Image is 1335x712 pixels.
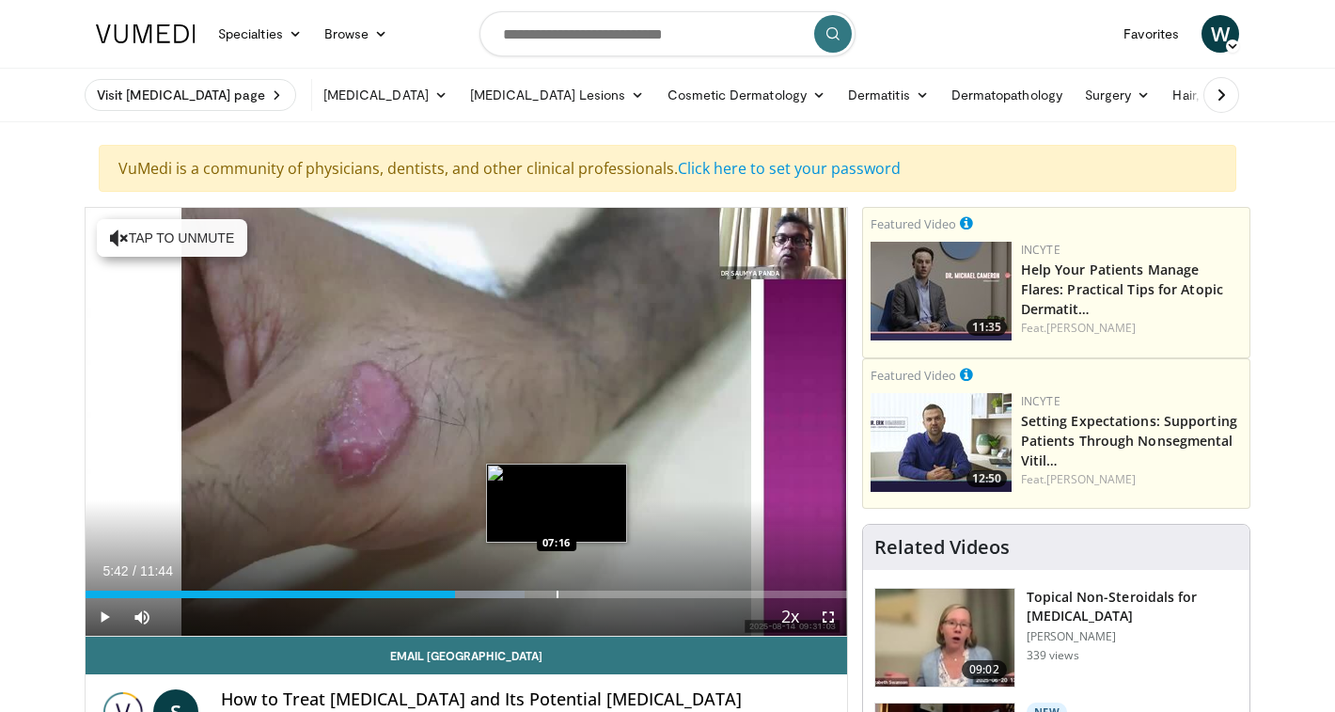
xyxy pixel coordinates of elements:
[479,11,856,56] input: Search topics, interventions
[871,393,1012,492] img: 98b3b5a8-6d6d-4e32-b979-fd4084b2b3f2.png.150x105_q85_crop-smart_upscale.jpg
[1074,76,1162,114] a: Surgery
[871,393,1012,492] a: 12:50
[1112,15,1190,53] a: Favorites
[312,76,459,114] a: [MEDICAL_DATA]
[123,598,161,636] button: Mute
[874,588,1238,688] a: 09:02 Topical Non-Steroidals for [MEDICAL_DATA] [PERSON_NAME] 339 views
[313,15,400,53] a: Browse
[837,76,940,114] a: Dermatitis
[96,24,196,43] img: VuMedi Logo
[966,319,1007,336] span: 11:35
[874,536,1010,559] h4: Related Videos
[940,76,1074,114] a: Dermatopathology
[871,215,956,232] small: Featured Video
[207,15,313,53] a: Specialties
[1021,320,1242,337] div: Feat.
[86,637,847,674] a: Email [GEOGRAPHIC_DATA]
[809,598,847,636] button: Fullscreen
[221,689,832,710] h4: How to Treat [MEDICAL_DATA] and Its Potential [MEDICAL_DATA]
[1027,588,1238,625] h3: Topical Non-Steroidals for [MEDICAL_DATA]
[1027,648,1079,663] p: 339 views
[1021,242,1060,258] a: Incyte
[1021,393,1060,409] a: Incyte
[459,76,656,114] a: [MEDICAL_DATA] Lesions
[871,242,1012,340] a: 11:35
[875,589,1014,687] img: 34a4b5e7-9a28-40cd-b963-80fdb137f70d.150x105_q85_crop-smart_upscale.jpg
[1027,629,1238,644] p: [PERSON_NAME]
[656,76,837,114] a: Cosmetic Dermatology
[133,563,136,578] span: /
[678,158,901,179] a: Click here to set your password
[1046,471,1136,487] a: [PERSON_NAME]
[102,563,128,578] span: 5:42
[86,591,847,598] div: Progress Bar
[1201,15,1239,53] a: W
[97,219,247,257] button: Tap to unmute
[1021,471,1242,488] div: Feat.
[871,367,956,384] small: Featured Video
[871,242,1012,340] img: 601112bd-de26-4187-b266-f7c9c3587f14.png.150x105_q85_crop-smart_upscale.jpg
[140,563,173,578] span: 11:44
[1021,412,1237,469] a: Setting Expectations: Supporting Patients Through Nonsegmental Vitil…
[86,208,847,637] video-js: Video Player
[85,79,296,111] a: Visit [MEDICAL_DATA] page
[99,145,1236,192] div: VuMedi is a community of physicians, dentists, and other clinical professionals.
[1021,261,1223,318] a: Help Your Patients Manage Flares: Practical Tips for Atopic Dermatit…
[966,470,1007,487] span: 12:50
[486,464,627,543] img: image.jpeg
[86,598,123,636] button: Play
[1161,76,1312,114] a: Hair, Scalp, & Nails
[772,598,809,636] button: Playback Rate
[1046,320,1136,336] a: [PERSON_NAME]
[962,660,1007,679] span: 09:02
